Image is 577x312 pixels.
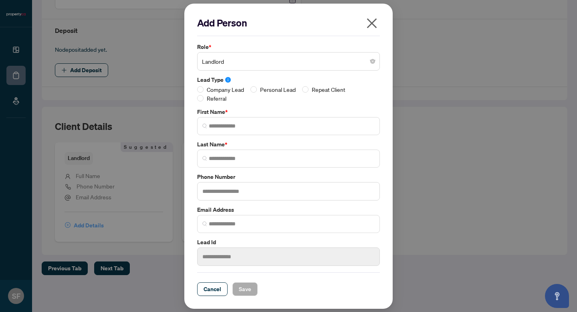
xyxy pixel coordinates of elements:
label: Lead Type [197,75,380,84]
span: Repeat Client [309,85,349,94]
img: search_icon [202,124,207,128]
h2: Add Person [197,16,380,29]
span: info-circle [225,77,231,82]
button: Cancel [197,282,228,296]
img: search_icon [202,221,207,226]
button: Open asap [545,284,569,308]
span: close [365,17,378,30]
span: close-circle [370,59,375,64]
span: Company Lead [204,85,247,94]
span: Landlord [202,54,375,69]
span: Personal Lead [257,85,299,94]
label: Phone Number [197,172,380,181]
label: Email Address [197,205,380,214]
label: Role [197,43,380,51]
label: Lead Id [197,237,380,246]
img: search_icon [202,156,207,161]
span: Cancel [204,282,221,295]
button: Save [232,282,258,296]
label: First Name [197,107,380,116]
span: Referral [204,94,230,103]
label: Last Name [197,140,380,149]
